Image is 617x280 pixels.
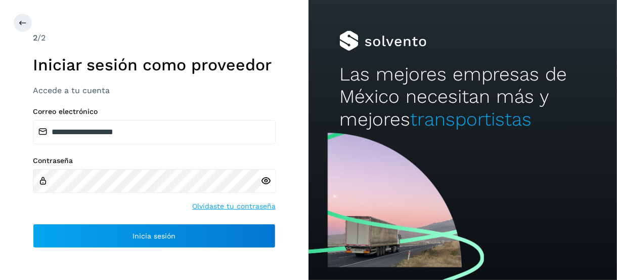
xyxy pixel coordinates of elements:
[33,32,276,44] div: /2
[33,156,276,165] label: Contraseña
[33,224,276,248] button: Inicia sesión
[33,55,276,74] h1: Iniciar sesión como proveedor
[33,86,276,95] h3: Accede a tu cuenta
[133,232,176,239] span: Inicia sesión
[339,63,586,131] h2: Las mejores empresas de México necesitan más y mejores
[192,201,276,212] a: Olvidaste tu contraseña
[33,33,37,43] span: 2
[410,108,532,130] span: transportistas
[33,107,276,116] label: Correo electrónico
